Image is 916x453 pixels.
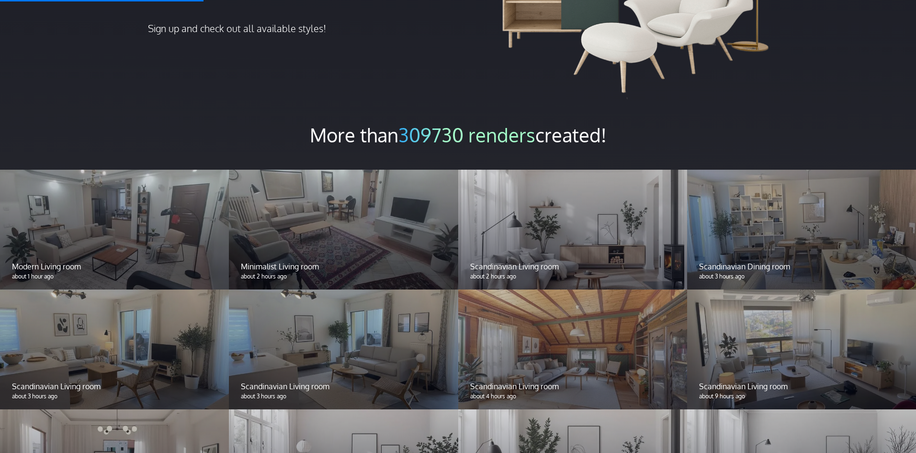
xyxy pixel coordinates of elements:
[470,392,675,401] p: about 4 hours ago
[148,21,400,35] p: Sign up and check out all available styles!
[12,261,217,272] p: Modern Living room
[12,272,217,281] p: about 1 hour ago
[470,381,675,392] p: Scandinavian Living room
[470,272,675,281] p: about 2 hours ago
[241,392,446,401] p: about 3 hours ago
[699,261,904,272] p: Scandinavian Dining room
[699,381,904,392] p: Scandinavian Living room
[241,381,446,392] p: Scandinavian Living room
[241,272,446,281] p: about 2 hours ago
[699,392,904,401] p: about 9 hours ago
[699,272,904,281] p: about 3 hours ago
[12,381,217,392] p: Scandinavian Living room
[241,261,446,272] p: Minimalist Living room
[470,261,675,272] p: Scandinavian Living room
[398,123,535,147] span: 309730 renders
[12,392,217,401] p: about 3 hours ago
